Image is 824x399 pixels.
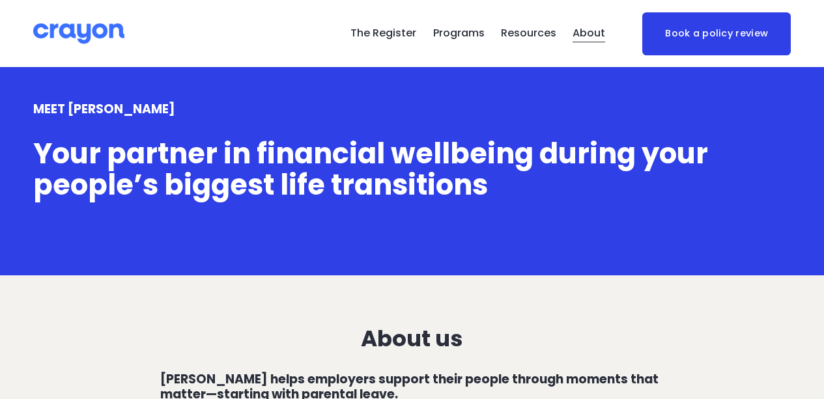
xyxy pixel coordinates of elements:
img: Crayon [33,22,124,45]
h3: About us [160,326,663,351]
a: folder dropdown [433,23,485,44]
a: folder dropdown [501,23,556,44]
a: Book a policy review [642,12,791,55]
a: folder dropdown [573,23,605,44]
span: About [573,24,605,43]
span: Your partner in financial wellbeing during your people’s biggest life transitions [33,134,714,204]
span: Programs [433,24,485,43]
h4: MEET [PERSON_NAME] [33,102,791,117]
span: Resources [501,24,556,43]
a: The Register [350,23,416,44]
